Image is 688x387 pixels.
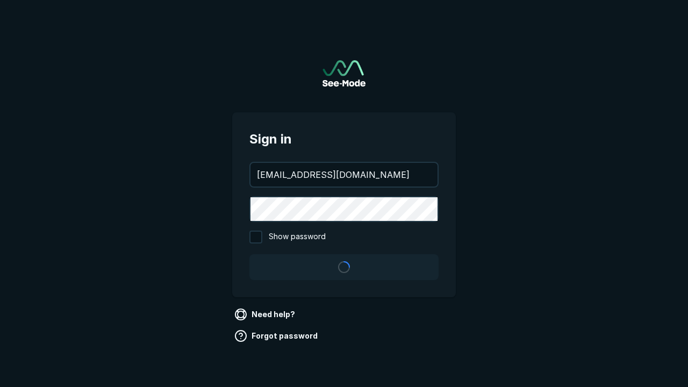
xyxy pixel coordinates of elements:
a: Go to sign in [322,60,365,87]
input: your@email.com [250,163,438,187]
a: Need help? [232,306,299,323]
span: Show password [269,231,326,243]
a: Forgot password [232,327,322,345]
img: See-Mode Logo [322,60,365,87]
span: Sign in [249,130,439,149]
